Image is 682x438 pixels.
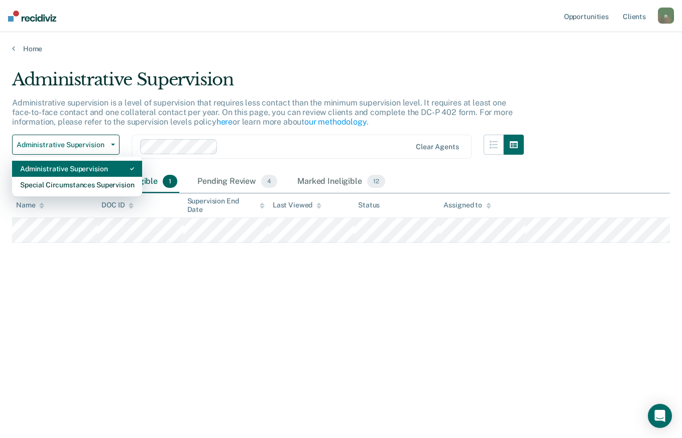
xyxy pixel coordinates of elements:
[20,161,134,177] div: Administrative Supervision
[261,175,277,188] span: 4
[17,141,107,149] span: Administrative Supervision
[367,175,385,188] span: 12
[16,201,44,209] div: Name
[12,135,120,155] button: Administrative Supervision
[443,201,491,209] div: Assigned to
[101,201,134,209] div: DOC ID
[12,98,512,127] p: Administrative supervision is a level of supervision that requires less contact than the minimum ...
[12,44,670,53] a: Home
[216,117,233,127] a: here
[273,201,321,209] div: Last Viewed
[187,197,265,214] div: Supervision End Date
[304,117,367,127] a: our methodology
[648,404,672,428] div: Open Intercom Messenger
[163,175,177,188] span: 1
[416,143,459,151] div: Clear agents
[358,201,380,209] div: Status
[295,171,387,193] div: Marked Ineligible12
[8,11,56,22] img: Recidiviz
[658,8,674,24] button: n
[20,177,134,193] div: Special Circumstances Supervision
[195,171,279,193] div: Pending Review4
[12,69,524,98] div: Administrative Supervision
